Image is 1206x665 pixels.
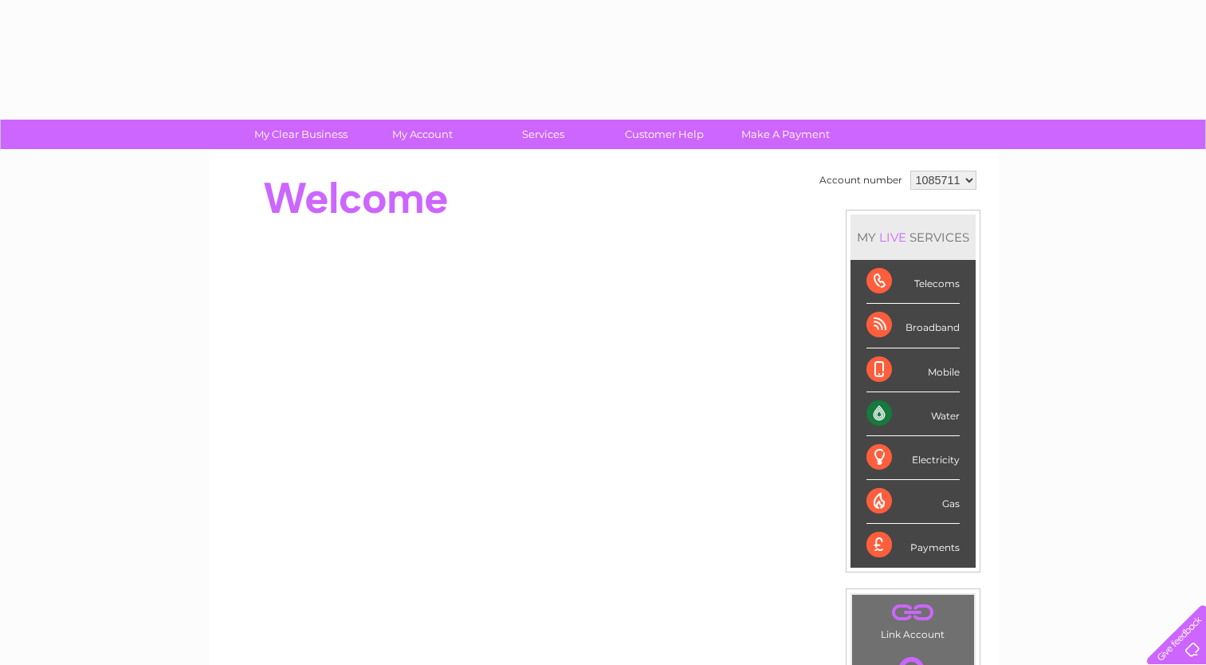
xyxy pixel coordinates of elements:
a: My Account [356,120,488,149]
div: Mobile [866,348,960,392]
div: Gas [866,480,960,524]
a: Services [477,120,609,149]
div: Electricity [866,436,960,480]
div: LIVE [876,230,909,245]
div: Broadband [866,304,960,348]
div: Payments [866,524,960,567]
a: Customer Help [599,120,730,149]
div: MY SERVICES [850,214,976,260]
td: Link Account [851,594,975,644]
div: Telecoms [866,260,960,304]
a: Make A Payment [720,120,851,149]
a: . [856,599,970,627]
a: My Clear Business [235,120,367,149]
div: Water [866,392,960,436]
td: Account number [815,167,906,194]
